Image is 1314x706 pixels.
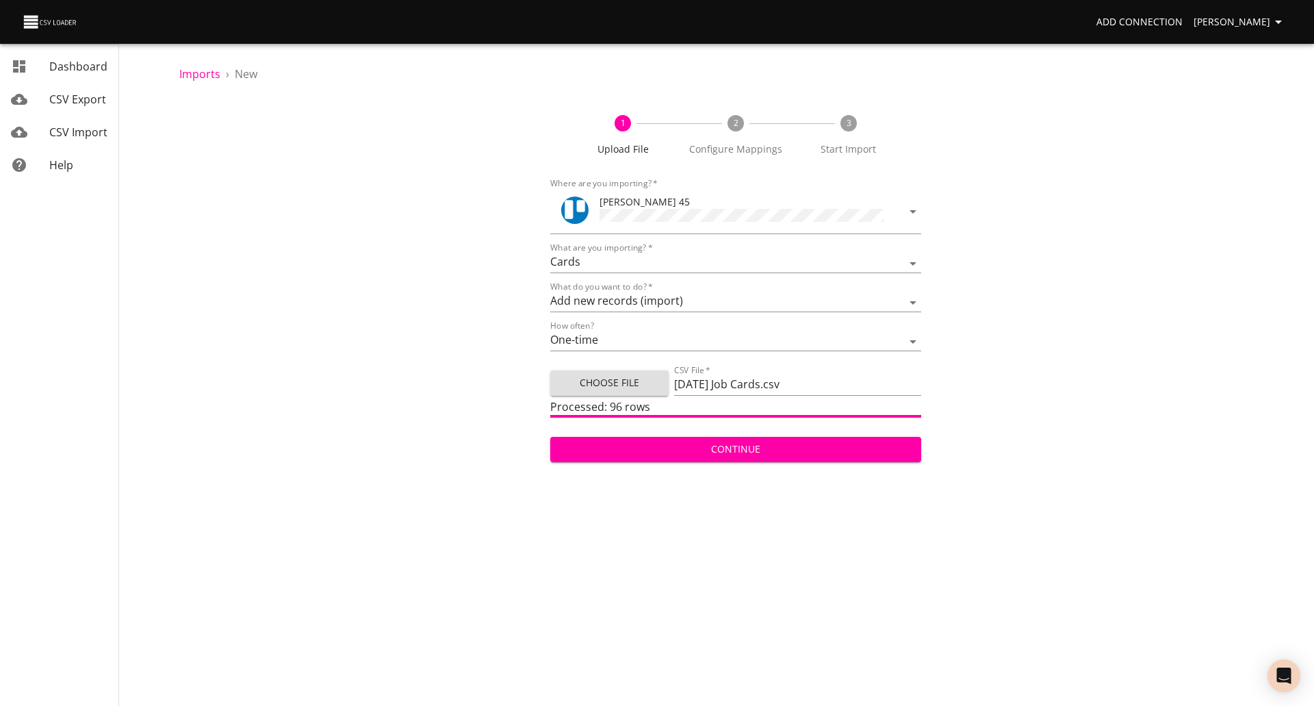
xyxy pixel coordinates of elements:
div: Open Intercom Messenger [1267,659,1300,692]
label: CSV File [674,366,710,375]
label: How often? [550,322,594,330]
label: Where are you importing? [550,179,658,188]
a: Add Connection [1091,10,1188,35]
li: › [226,66,229,82]
span: Upload File [572,142,674,156]
text: 3 [846,117,851,129]
span: Start Import [797,142,899,156]
button: [PERSON_NAME] [1188,10,1292,35]
span: CSV Export [49,92,106,107]
label: What do you want to do? [550,283,653,291]
span: Choose File [561,375,658,392]
span: CSV Import [49,125,107,140]
text: 1 [621,117,626,129]
img: Trello [561,197,589,224]
div: Tool[PERSON_NAME] 45 [550,189,921,234]
button: Choose File [550,370,669,396]
span: Processed: 96 rows [550,399,650,414]
span: Add Connection [1096,14,1183,31]
span: Configure Mappings [685,142,787,156]
span: New [235,66,257,81]
span: [PERSON_NAME] 45 [600,195,690,208]
label: What are you importing? [550,244,652,252]
span: Help [49,157,73,173]
div: Tool [561,197,589,224]
span: Continue [561,441,910,458]
span: Dashboard [49,59,107,74]
img: CSV Loader [22,12,79,31]
button: Continue [550,437,921,462]
span: [PERSON_NAME] [1194,14,1287,31]
text: 2 [733,117,738,129]
a: Imports [179,66,220,81]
